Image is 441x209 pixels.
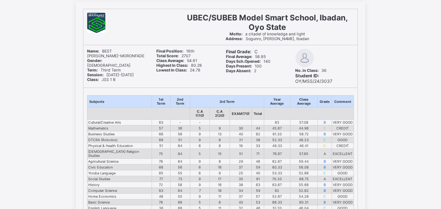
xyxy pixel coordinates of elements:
[152,176,171,182] td: 77
[318,120,332,125] td: B
[264,194,290,200] td: 52.67
[157,63,188,68] b: Highest In Class:
[332,120,354,125] td: VERY GOOD
[264,176,290,182] td: 70.33
[290,188,317,194] td: 52.82
[87,58,102,63] b: Gender:
[87,149,152,159] td: [DEMOGRAPHIC_DATA] Religion Studies
[264,165,290,170] td: 60.33
[332,176,354,182] td: EXCELLENT
[252,182,264,188] td: 63
[190,165,210,170] td: 6
[252,149,264,159] td: 71
[87,73,104,77] b: Session:
[152,159,171,165] td: 78
[318,176,332,182] td: A
[226,64,252,69] b: Days Present:
[230,125,252,131] td: 30
[157,58,184,63] b: Class Average:
[87,77,116,82] span: JSS 1 B
[296,73,320,78] b: Student ID:
[187,13,348,32] span: UBEC/SUBEB Model Smart School, Ibadan, Oyo State
[152,165,171,170] td: 66
[190,120,210,125] td: -
[318,131,332,137] td: B
[87,49,99,54] b: Name:
[226,69,251,73] b: Days Absent:
[252,188,264,194] td: 59
[170,137,190,143] td: 51
[332,96,354,108] th: Comment
[152,149,171,159] td: 75
[157,58,198,63] span: 54.61
[290,120,317,125] td: 57.08
[170,188,190,194] td: 64
[264,170,290,176] td: 53.33
[87,159,152,165] td: Agricultural Science
[230,188,252,194] td: 34
[226,49,251,54] b: Final Grade:
[190,188,210,194] td: 7
[332,149,354,159] td: EXCELLENT
[87,49,144,58] span: BEST [PERSON_NAME]-MORONFADE
[230,200,252,205] td: 40
[226,36,243,41] b: Address:
[190,182,210,188] td: 9
[264,188,290,194] td: 62
[230,159,252,165] td: 29
[252,131,264,137] td: 62
[152,120,171,125] td: 63
[170,120,190,125] td: -
[264,159,290,165] td: 62.67
[264,125,290,131] td: 45.67
[210,200,230,205] td: 8
[210,165,230,170] td: 16
[210,131,230,137] td: 13
[230,170,252,176] td: 25
[87,68,98,73] b: Term:
[210,176,230,182] td: 17
[318,188,332,194] td: B
[170,149,190,159] td: 84
[226,59,261,64] b: Days Sch.Opened:
[264,96,290,108] th: Year Average
[252,200,264,205] td: 53
[264,131,290,137] td: 61.33
[87,73,134,77] span: [DATE]-[DATE]
[332,170,354,176] td: GOOD
[190,170,210,176] td: 6
[226,59,270,64] span: 140
[87,143,152,149] td: Physical & Health Education
[290,165,317,170] td: 56.08
[210,149,230,159] td: 15
[87,182,152,188] td: History
[87,58,130,68] span: [DEMOGRAPHIC_DATA]
[252,176,264,182] td: 61
[152,125,171,131] td: 57
[252,170,264,176] td: 40
[252,137,264,143] td: 38
[87,170,152,176] td: Yoruba Language
[264,149,290,159] td: 76.67
[332,188,354,194] td: VERY GOOD
[332,200,354,205] td: VERY GOOD
[318,170,332,176] td: C
[290,96,317,108] th: Class Average
[87,137,152,143] td: DTCRA (Robotics)
[157,68,201,73] span: 24.78
[290,149,317,159] td: 57.65
[152,137,171,143] td: 68
[190,131,210,137] td: 9
[87,200,152,205] td: Basic Science
[226,54,266,59] span: 58.85
[252,165,264,170] td: 59
[190,194,210,200] td: 9
[226,54,252,59] b: Final Average:
[264,200,290,205] td: 66.33
[170,170,190,176] td: 55
[152,96,171,108] th: 1st Term
[157,63,202,68] span: 80.28
[290,170,317,176] td: 52.66
[318,182,332,188] td: B
[230,176,252,182] td: 35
